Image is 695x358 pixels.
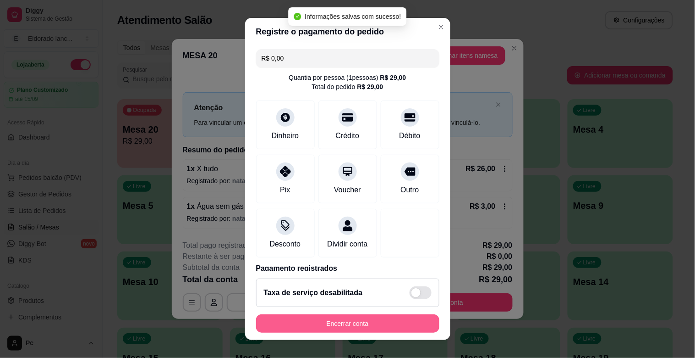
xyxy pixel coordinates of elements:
[280,185,290,196] div: Pix
[327,239,367,250] div: Dividir conta
[294,13,301,20] span: check-circle
[334,185,361,196] div: Voucher
[262,49,434,67] input: Ex.: hambúrguer de cordeiro
[272,130,299,141] div: Dinheiro
[264,287,363,298] h2: Taxa de serviço desabilitada
[289,73,406,82] div: Quantia por pessoa ( 1 pessoas)
[400,185,419,196] div: Outro
[305,13,401,20] span: Informações salvas com sucesso!
[336,130,360,141] div: Crédito
[256,314,439,333] button: Encerrar conta
[256,263,439,274] p: Pagamento registrados
[380,73,406,82] div: R$ 29,00
[399,130,420,141] div: Débito
[312,82,383,91] div: Total do pedido
[434,20,449,34] button: Close
[357,82,383,91] div: R$ 29,00
[270,239,301,250] div: Desconto
[245,18,450,45] header: Registre o pagamento do pedido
